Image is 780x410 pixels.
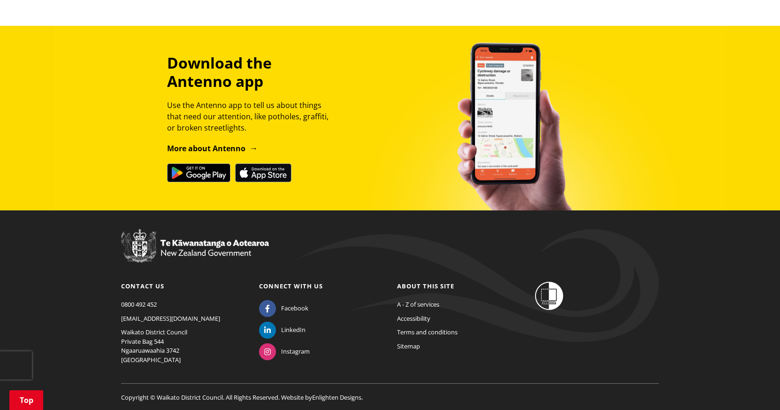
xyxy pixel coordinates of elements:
[121,282,164,290] a: Contact us
[121,229,269,263] img: New Zealand Government
[259,304,308,312] a: Facebook
[259,347,310,356] a: Instagram
[397,282,454,290] a: About this site
[281,347,310,356] span: Instagram
[281,304,308,313] span: Facebook
[312,393,361,402] a: Enlighten Designs
[121,314,220,323] a: [EMAIL_ADDRESS][DOMAIN_NAME]
[121,383,659,402] p: Copyright © Waikato District Council. All Rights Reserved. Website by .
[9,390,43,410] a: Top
[397,314,430,323] a: Accessibility
[121,300,157,309] a: 0800 492 452
[397,342,420,350] a: Sitemap
[397,300,439,309] a: A - Z of services
[737,371,771,404] iframe: Messenger Launcher
[167,100,337,133] p: Use the Antenno app to tell us about things that need our attention, like potholes, graffiti, or ...
[121,250,269,259] a: New Zealand Government
[167,54,337,90] h3: Download the Antenno app
[121,328,245,364] p: Waikato District Council Private Bag 544 Ngaaruawaahia 3742 [GEOGRAPHIC_DATA]
[259,325,306,334] a: LinkedIn
[167,163,230,182] img: Get it on Google Play
[535,282,563,310] img: Shielded
[259,282,323,290] a: Connect with us
[235,163,291,182] img: Download on the App Store
[397,328,458,336] a: Terms and conditions
[281,325,306,335] span: LinkedIn
[167,143,258,154] a: More about Antenno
